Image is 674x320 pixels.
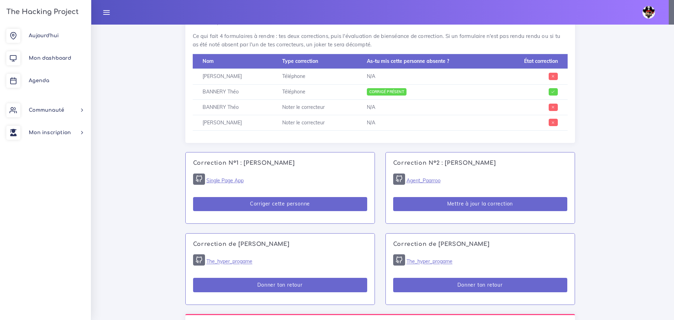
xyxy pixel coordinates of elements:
button: Corriger cette personne [193,197,367,211]
h4: Correction N°1 : [PERSON_NAME] [193,160,367,166]
h4: Correction N°2 : [PERSON_NAME] [393,160,567,166]
th: Type correction [272,54,357,69]
span: Agenda [29,78,49,83]
th: État correction [495,54,567,69]
td: N/A [357,69,495,84]
a: Single Page App [206,177,244,184]
td: Téléphone [272,84,357,100]
a: Agent_Paarroo [407,177,441,184]
td: N/A [357,115,495,131]
button: Donner ton retour [393,278,567,292]
span: Mon dashboard [29,55,71,61]
h4: Correction de [PERSON_NAME] [193,241,367,248]
h3: The Hacking Project [4,8,79,16]
a: The_hyper_progame [206,259,252,265]
td: BANNERY Théo [193,84,273,100]
td: Noter le correcteur [272,115,357,131]
span: Mon inscription [29,130,71,135]
p: Ce qui fait 4 formulaires à rendre : tes deux corrections, puis l'évaluation de bienséance de cor... [193,32,568,49]
a: The_hyper_progame [407,259,452,265]
img: avatar [642,6,655,19]
td: Téléphone [272,69,357,84]
td: Noter le correcteur [272,100,357,115]
span: Communauté [29,107,64,113]
span: Corrigé présent [367,88,407,96]
th: Nom [193,54,273,69]
span: Aujourd'hui [29,33,59,38]
td: [PERSON_NAME] [193,69,273,84]
h4: Correction de [PERSON_NAME] [393,241,567,248]
th: As-tu mis cette personne absente ? [357,54,495,69]
td: N/A [357,100,495,115]
button: Donner ton retour [193,278,367,292]
button: Mettre à jour la correction [393,197,567,211]
td: [PERSON_NAME] [193,115,273,131]
td: BANNERY Théo [193,100,273,115]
